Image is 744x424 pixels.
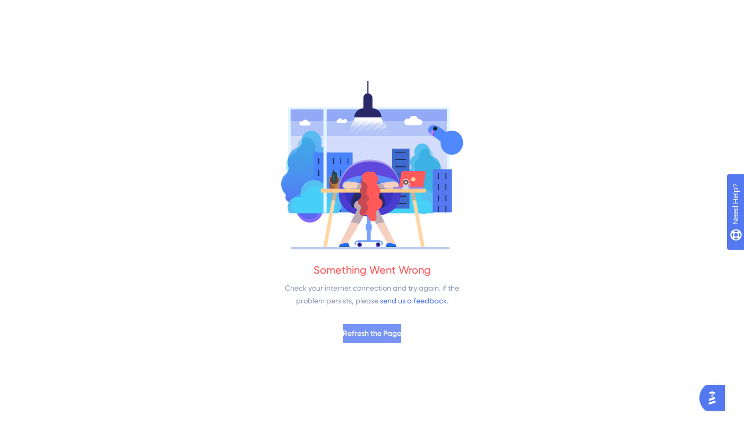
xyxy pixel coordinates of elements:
iframe: UserGuiding AI Assistant Launcher [699,382,731,414]
button: Refresh the Page [343,324,401,343]
span: Need Help? [25,3,66,15]
a: send us a feedback. [380,296,449,305]
div: Check your internet connection and try again. If the problem persists, please [279,282,465,307]
span: Refresh the Page [343,327,401,340]
div: Something Went Wrong [314,262,431,277]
